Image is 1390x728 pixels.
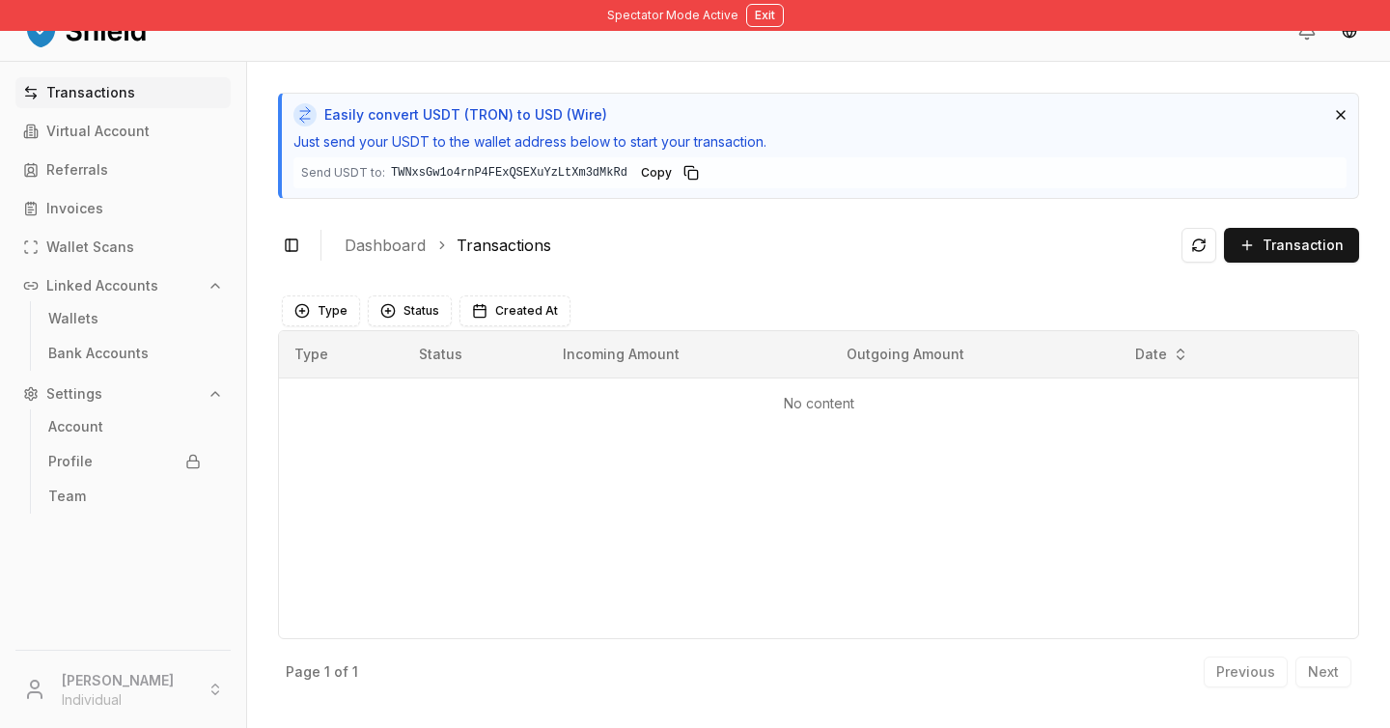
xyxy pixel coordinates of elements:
[1263,236,1344,255] span: Transaction
[345,234,426,257] a: Dashboard
[46,125,150,138] p: Virtual Account
[607,8,738,23] span: Spectator Mode Active
[46,240,134,254] p: Wallet Scans
[48,455,93,468] p: Profile
[368,295,452,326] button: Status
[48,312,98,325] p: Wallets
[324,665,330,679] p: 1
[46,279,158,293] p: Linked Accounts
[1224,228,1359,263] button: Transaction
[391,165,627,181] code: TWNxsGw1o4rnP4FExQSEXuYzLtXm3dMkRd
[41,338,208,369] a: Bank Accounts
[48,420,103,434] p: Account
[831,331,1118,378] th: Outgoing Amount
[15,193,231,224] a: Invoices
[15,378,231,409] button: Settings
[41,481,208,512] a: Team
[48,490,86,503] p: Team
[294,394,1343,413] p: No content
[41,411,208,442] a: Account
[293,132,1347,152] p: Just send your USDT to the wallet address below to start your transaction.
[279,331,403,378] th: Type
[334,665,348,679] p: of
[48,347,149,360] p: Bank Accounts
[641,165,672,181] span: Copy
[46,202,103,215] p: Invoices
[459,295,570,326] button: Created At
[352,665,358,679] p: 1
[41,303,208,334] a: Wallets
[403,331,546,378] th: Status
[457,234,551,257] a: Transactions
[46,163,108,177] p: Referrals
[15,154,231,185] a: Referrals
[282,295,360,326] button: Type
[15,270,231,301] button: Linked Accounts
[1127,339,1196,370] button: Date
[286,665,320,679] p: Page
[1331,105,1350,125] button: Dismiss
[547,331,832,378] th: Incoming Amount
[15,77,231,108] a: Transactions
[324,105,607,125] span: Easily convert USDT (TRON) to USD (Wire)
[46,86,135,99] p: Transactions
[633,161,707,184] button: Copy
[41,446,208,477] a: Profile
[46,387,102,401] p: Settings
[15,232,231,263] a: Wallet Scans
[345,234,1166,257] nav: breadcrumb
[495,303,558,319] span: Created At
[301,165,385,181] span: Send USDT to:
[746,4,784,27] button: Exit
[15,116,231,147] a: Virtual Account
